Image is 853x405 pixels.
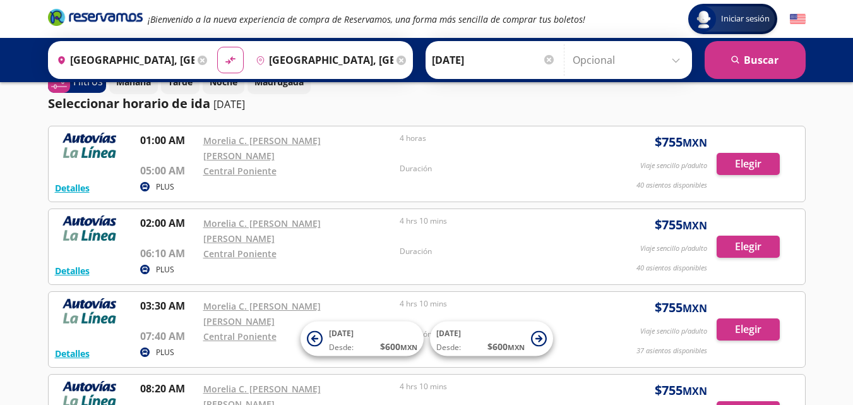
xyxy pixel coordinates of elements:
p: [DATE] [213,97,245,112]
span: $ 755 [655,133,707,152]
a: Brand Logo [48,8,143,30]
button: Detalles [55,264,90,277]
span: $ 755 [655,298,707,317]
p: PLUS [156,181,174,193]
p: 40 asientos disponibles [636,180,707,191]
p: 02:00 AM [140,215,197,231]
p: Duración [400,246,590,257]
i: Brand Logo [48,8,143,27]
img: RESERVAMOS [55,215,124,241]
span: $ 600 [380,340,417,353]
p: 4 hrs 10 mins [400,215,590,227]
small: MXN [508,342,525,352]
a: Morelia C. [PERSON_NAME] [PERSON_NAME] [203,135,321,162]
p: 40 asientos disponibles [636,263,707,274]
button: Elegir [717,236,780,258]
img: RESERVAMOS [55,298,124,323]
span: Iniciar sesión [716,13,775,25]
span: Desde: [436,342,461,353]
p: Viaje sencillo p/adulto [640,160,707,171]
p: Viaje sencillo p/adulto [640,243,707,254]
p: 03:30 AM [140,298,197,313]
p: Duración [400,163,590,174]
p: PLUS [156,264,174,275]
span: $ 755 [655,215,707,234]
span: [DATE] [329,328,354,339]
button: [DATE]Desde:$600MXN [301,322,424,356]
input: Buscar Origen [52,44,194,76]
p: Seleccionar horario de ida [48,94,210,113]
a: Morelia C. [PERSON_NAME] [PERSON_NAME] [203,217,321,245]
input: Elegir Fecha [432,44,556,76]
p: 01:00 AM [140,133,197,148]
button: Elegir [717,153,780,175]
button: English [790,11,806,27]
button: Buscar [705,41,806,79]
p: 37 asientos disponibles [636,346,707,356]
button: Elegir [717,318,780,341]
p: Viaje sencillo p/adulto [640,326,707,337]
p: 4 hrs 10 mins [400,298,590,310]
a: Central Poniente [203,330,277,342]
p: PLUS [156,347,174,358]
img: RESERVAMOS [55,133,124,158]
input: Buscar Destino [251,44,393,76]
p: 4 hrs 10 mins [400,381,590,392]
em: ¡Bienvenido a la nueva experiencia de compra de Reservamos, una forma más sencilla de comprar tus... [148,13,585,25]
input: Opcional [573,44,686,76]
p: 07:40 AM [140,329,197,344]
p: 06:10 AM [140,246,197,261]
small: MXN [683,301,707,315]
span: $ 755 [655,381,707,400]
p: 05:00 AM [140,163,197,178]
small: MXN [683,136,707,150]
p: 08:20 AM [140,381,197,396]
small: MXN [400,342,417,352]
small: MXN [683,219,707,233]
small: MXN [683,384,707,398]
span: Desde: [329,342,354,353]
a: Central Poniente [203,248,277,260]
button: [DATE]Desde:$600MXN [430,322,553,356]
a: Central Poniente [203,165,277,177]
span: $ 600 [487,340,525,353]
button: Detalles [55,347,90,360]
p: 4 horas [400,133,590,144]
button: Detalles [55,181,90,195]
span: [DATE] [436,328,461,339]
a: Morelia C. [PERSON_NAME] [PERSON_NAME] [203,300,321,327]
